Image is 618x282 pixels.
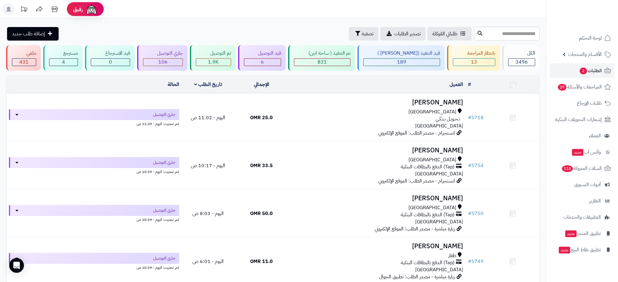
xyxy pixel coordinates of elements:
a: تطبيق نقاط البيعجديد [550,242,614,257]
h3: [PERSON_NAME] [291,99,463,106]
span: اليوم - 6:01 ص [192,258,224,265]
span: 4 [62,58,65,66]
span: الأقسام والمنتجات [568,50,602,59]
a: بانتظار المراجعة 13 [446,45,501,71]
span: تطبيق نقاط البيع [558,245,601,254]
span: [GEOGRAPHIC_DATA] [408,156,456,163]
a: قيد الاسترجاع 0 [84,45,136,71]
span: اليوم - 11:02 ص [191,114,225,121]
span: السلات المتروكة [561,164,602,173]
span: تصدير الطلبات [394,30,421,37]
a: العملاء [550,128,614,143]
a: طلبات الإرجاع [550,96,614,111]
span: انستجرام - مصدر الطلب: الموقع الإلكتروني [378,129,455,137]
span: 118 [562,165,573,172]
span: الطلبات [579,66,602,75]
a: الكل3496 [501,45,541,71]
span: العملاء [589,131,601,140]
span: جديد [559,247,570,253]
img: logo-2.png [576,16,612,29]
a: أدوات التسويق [550,177,614,192]
a: التقارير [550,194,614,208]
span: # [468,162,471,169]
span: إشعارات التحويلات البنكية [555,115,602,124]
span: جاري التوصيل [153,207,176,213]
a: تحديثات المنصة [16,3,32,17]
div: الكل [508,50,535,57]
a: الإجمالي [254,81,269,88]
a: تاريخ الطلب [194,81,222,88]
div: 431 [12,59,36,66]
button: تصفية [349,27,378,41]
a: قيد التنفيذ ([PERSON_NAME] ) 189 [356,45,446,71]
a: المراجعات والأسئلة29 [550,80,614,94]
div: قيد التوصيل [244,50,281,57]
a: تطبيق المتجرجديد [550,226,614,241]
span: اليوم - 10:17 ص [191,162,225,169]
a: وآتس آبجديد [550,145,614,159]
a: إضافة طلب جديد [7,27,59,41]
span: المراجعات والأسئلة [557,83,602,91]
div: جاري التوصيل [143,50,183,57]
a: طلباتي المُوكلة [427,27,472,41]
div: مسترجع [49,50,78,57]
a: إشعارات التحويلات البنكية [550,112,614,127]
span: [GEOGRAPHIC_DATA] [408,108,456,116]
span: تصفية [362,30,373,37]
div: قيد التنفيذ ([PERSON_NAME] ) [363,50,440,57]
span: جديد [565,230,577,237]
span: جاري التوصيل [153,112,176,118]
a: مسترجع 4 [42,45,84,71]
a: #5754 [468,162,484,169]
span: [GEOGRAPHIC_DATA] [415,218,463,225]
span: وآتس آب [571,148,601,156]
a: لوحة التحكم [550,31,614,45]
a: السلات المتروكة118 [550,161,614,176]
span: 11.0 OMR [250,258,273,265]
span: تـحـويـل بـنـكـي [435,116,460,123]
div: بانتظار المراجعة [453,50,495,57]
span: 29 [558,84,566,91]
a: العميل [450,81,463,88]
span: (Tap) الدفع بالبطاقات البنكية [401,259,454,266]
span: [GEOGRAPHIC_DATA] [415,122,463,130]
div: ملغي [12,50,36,57]
span: أدوات التسويق [574,180,601,189]
h3: [PERSON_NAME] [291,195,463,202]
div: تم التوصيل [196,50,231,57]
span: # [468,258,471,265]
span: 0 [109,58,112,66]
a: #5749 [468,258,484,265]
span: إضافة طلب جديد [12,30,45,37]
div: Open Intercom Messenger [9,258,24,273]
div: اخر تحديث: اليوم - 10:39 ص [9,264,179,270]
span: رفيق [73,6,83,13]
img: ai-face.png [85,3,98,15]
div: 4 [49,59,78,66]
div: 13 [453,59,495,66]
span: 2 [580,68,587,74]
div: تم التنفيذ ( ساحة اتين) [294,50,350,57]
span: طلباتي المُوكلة [432,30,458,37]
span: 106 [158,58,168,66]
a: الطلبات2 [550,63,614,78]
span: [GEOGRAPHIC_DATA] [415,170,463,178]
h3: [PERSON_NAME] [291,147,463,154]
span: انستجرام - مصدر الطلب: الموقع الإلكتروني [378,177,455,185]
span: التطبيقات والخدمات [563,213,601,221]
span: طلبات الإرجاع [577,99,602,108]
span: 189 [397,58,406,66]
span: 33.5 OMR [250,162,273,169]
div: 189 [364,59,440,66]
span: (Tap) الدفع بالبطاقات البنكية [401,211,454,218]
span: اليوم - 8:03 ص [192,210,224,217]
span: 6 [261,58,264,66]
a: تم التوصيل 1.9K [189,45,237,71]
h3: [PERSON_NAME] [291,243,463,250]
span: 431 [19,58,29,66]
div: اخر تحديث: اليوم - 10:39 ص [9,168,179,174]
a: جاري التوصيل 106 [136,45,189,71]
div: 831 [294,59,350,66]
span: # [468,210,471,217]
span: [GEOGRAPHIC_DATA] [408,204,456,211]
